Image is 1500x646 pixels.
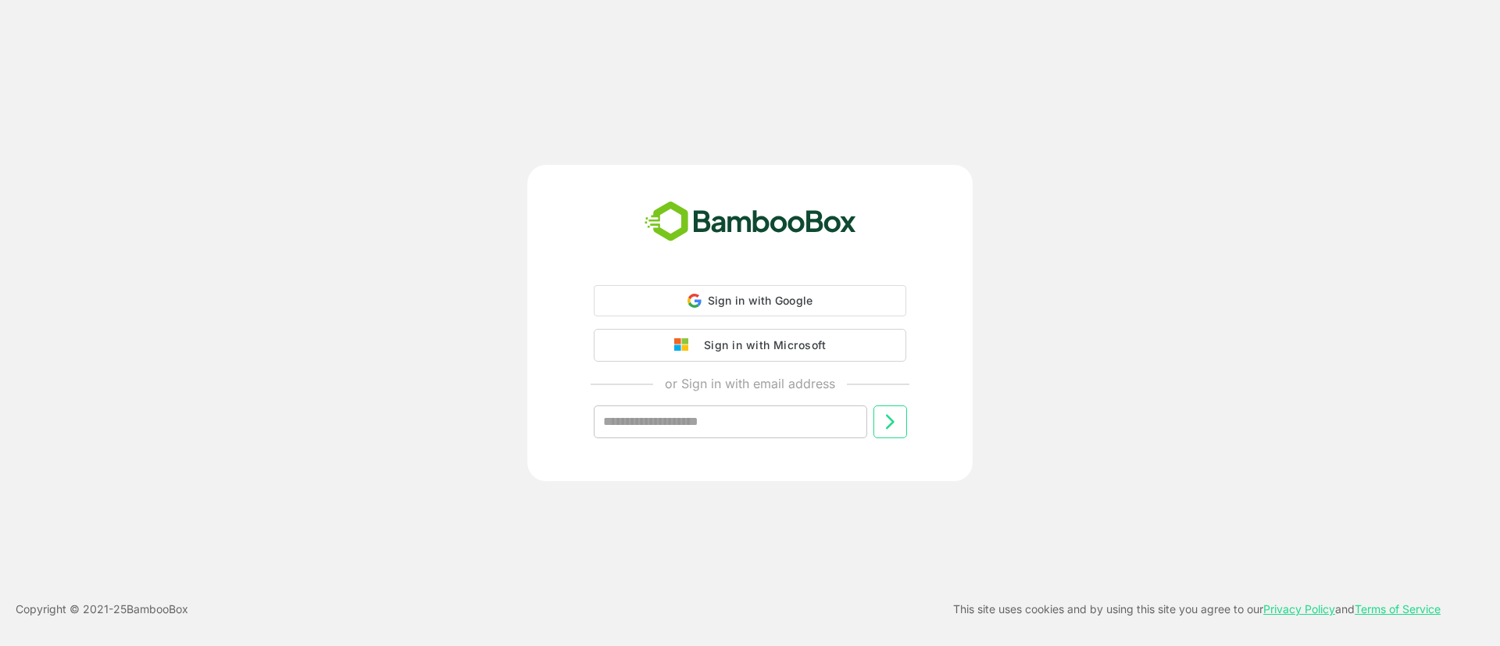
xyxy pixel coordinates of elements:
[594,285,906,316] div: Sign in with Google
[708,294,813,307] span: Sign in with Google
[953,600,1441,619] p: This site uses cookies and by using this site you agree to our and
[696,335,826,355] div: Sign in with Microsoft
[1263,602,1335,616] a: Privacy Policy
[594,329,906,362] button: Sign in with Microsoft
[1355,602,1441,616] a: Terms of Service
[636,196,865,248] img: bamboobox
[16,600,188,619] p: Copyright © 2021- 25 BambooBox
[665,374,835,393] p: or Sign in with email address
[674,338,696,352] img: google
